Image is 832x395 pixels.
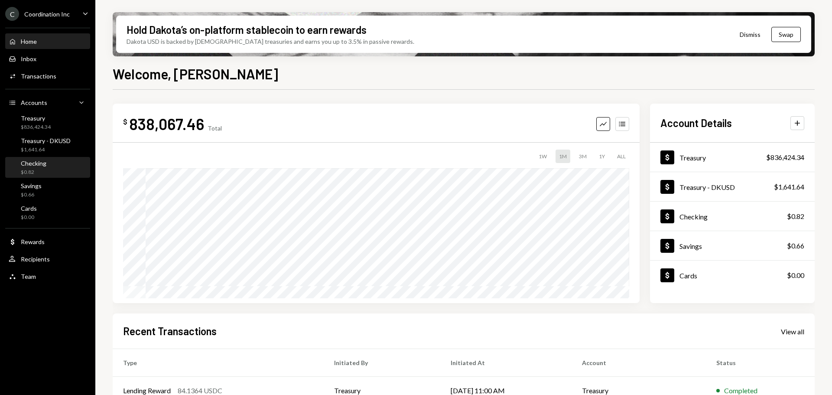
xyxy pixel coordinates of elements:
div: $1,641.64 [774,182,804,192]
a: Savings$0.66 [5,180,90,200]
div: $1,641.64 [21,146,71,153]
a: Checking$0.82 [650,202,815,231]
div: $ [123,118,127,126]
a: Treasury$836,424.34 [5,112,90,133]
div: Treasury [679,153,706,162]
a: Rewards [5,234,90,249]
a: Team [5,268,90,284]
a: View all [781,326,804,336]
a: Accounts [5,95,90,110]
th: Account [572,349,705,377]
div: 1M [556,150,570,163]
a: Recipients [5,251,90,267]
a: Cards$0.00 [650,261,815,290]
div: 1W [535,150,550,163]
div: Coordination Inc [24,10,70,18]
div: $0.82 [787,211,804,222]
div: Cards [679,271,697,280]
div: Hold Dakota’s on-platform stablecoin to earn rewards [127,23,367,37]
div: Total [208,124,222,132]
th: Initiated By [324,349,440,377]
button: Swap [771,27,801,42]
div: Checking [21,160,46,167]
div: $836,424.34 [766,152,804,163]
a: Transactions [5,68,90,84]
th: Status [706,349,815,377]
h1: Welcome, [PERSON_NAME] [113,65,278,82]
div: Treasury - DKUSD [21,137,71,144]
div: 1Y [595,150,608,163]
div: 3M [575,150,590,163]
h2: Account Details [660,116,732,130]
div: Rewards [21,238,45,245]
div: C [5,7,19,21]
div: $0.66 [787,241,804,251]
div: Home [21,38,37,45]
div: Savings [21,182,42,189]
div: Checking [679,212,708,221]
div: Recipients [21,255,50,263]
div: $0.00 [21,214,37,221]
div: Inbox [21,55,36,62]
div: View all [781,327,804,336]
div: Transactions [21,72,56,80]
a: Treasury$836,424.34 [650,143,815,172]
div: Dakota USD is backed by [DEMOGRAPHIC_DATA] treasuries and earns you up to 3.5% in passive rewards. [127,37,414,46]
div: 838,067.46 [129,114,204,134]
a: Checking$0.82 [5,157,90,178]
div: Treasury - DKUSD [679,183,735,191]
div: Savings [679,242,702,250]
a: Treasury - DKUSD$1,641.64 [5,134,90,155]
a: Treasury - DKUSD$1,641.64 [650,172,815,201]
div: Treasury [21,114,51,122]
div: Team [21,273,36,280]
div: ALL [614,150,629,163]
div: $0.82 [21,169,46,176]
a: Home [5,33,90,49]
div: $0.66 [21,191,42,199]
button: Dismiss [729,24,771,45]
div: $0.00 [787,270,804,281]
h2: Recent Transactions [123,324,217,338]
div: Accounts [21,99,47,106]
div: $836,424.34 [21,124,51,131]
a: Cards$0.00 [5,202,90,223]
a: Savings$0.66 [650,231,815,260]
a: Inbox [5,51,90,66]
div: Cards [21,205,37,212]
th: Initiated At [440,349,572,377]
th: Type [113,349,324,377]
